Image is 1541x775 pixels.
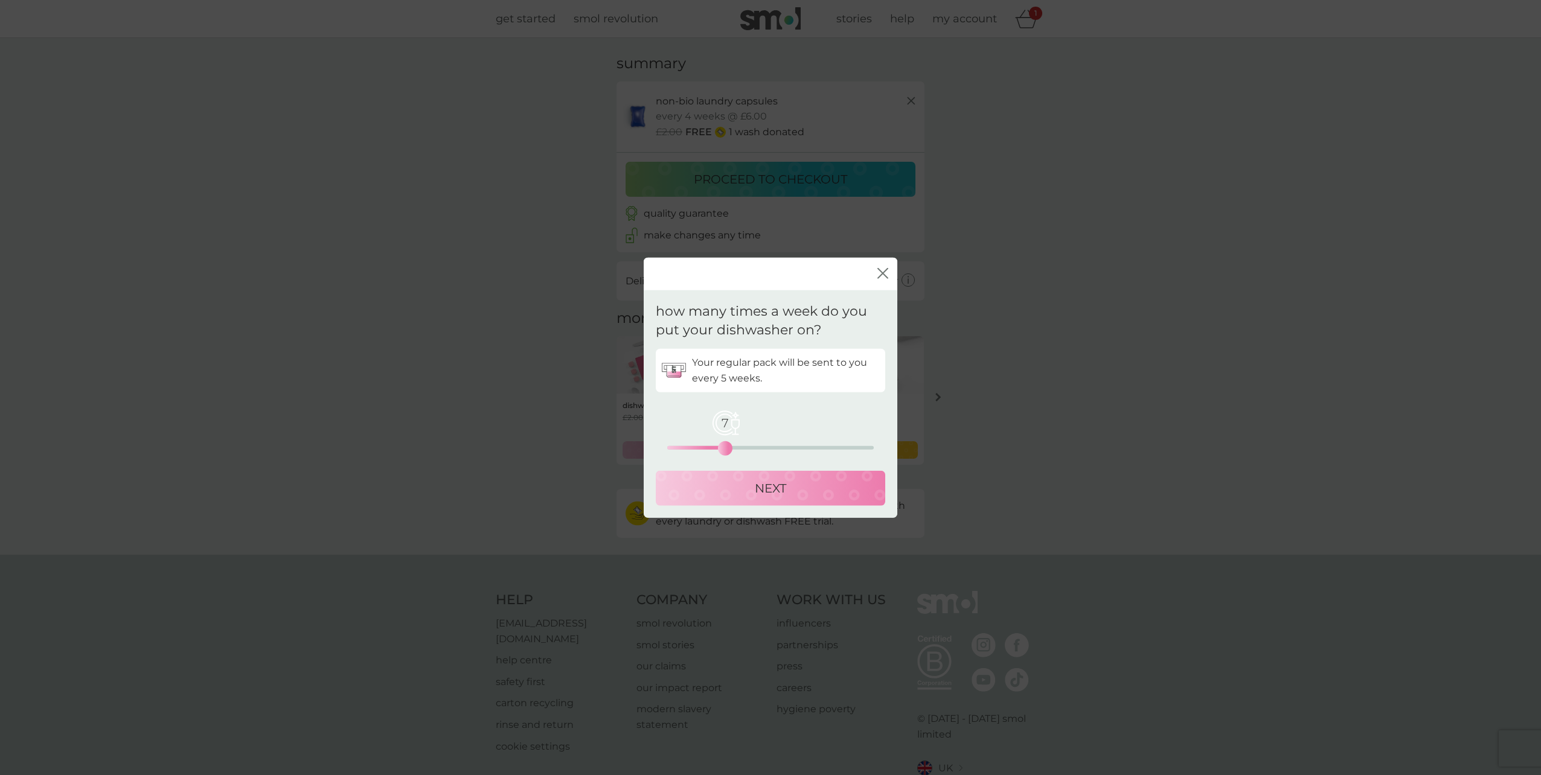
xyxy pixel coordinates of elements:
p: Your regular pack will be sent to you every 5 weeks. [692,355,879,386]
p: how many times a week do you put your dishwasher on? [656,302,885,340]
button: NEXT [656,470,885,505]
button: close [877,267,888,280]
p: NEXT [755,478,786,497]
span: 7 [710,407,740,438]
